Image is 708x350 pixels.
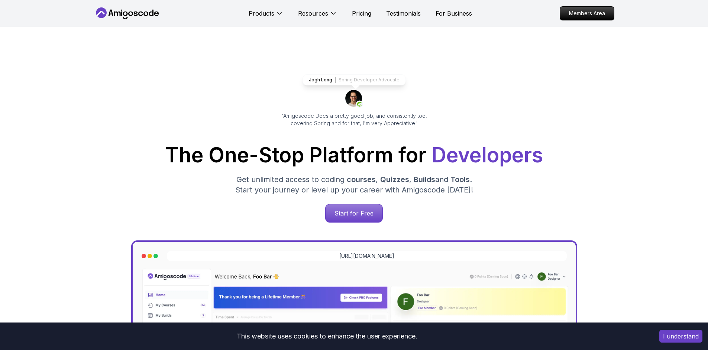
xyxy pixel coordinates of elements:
[380,175,409,184] span: Quizzes
[229,174,479,195] p: Get unlimited access to coding , , and . Start your journey or level up your career with Amigosco...
[100,145,608,165] h1: The One-Stop Platform for
[450,175,470,184] span: Tools
[249,9,283,24] button: Products
[298,9,337,24] button: Resources
[560,6,614,20] a: Members Area
[339,252,394,260] a: [URL][DOMAIN_NAME]
[345,90,363,108] img: josh long
[386,9,421,18] a: Testimonials
[436,9,472,18] a: For Business
[352,9,371,18] a: Pricing
[309,77,332,83] p: Jogh Long
[326,204,382,222] p: Start for Free
[339,77,400,83] p: Spring Developer Advocate
[414,175,435,184] span: Builds
[271,112,437,127] p: "Amigoscode Does a pretty good job, and consistently too, covering Spring and for that, I'm very ...
[431,143,543,167] span: Developers
[249,9,274,18] p: Products
[6,328,648,344] div: This website uses cookies to enhance the user experience.
[659,330,702,343] button: Accept cookies
[560,7,614,20] p: Members Area
[662,304,708,339] iframe: chat widget
[347,175,376,184] span: courses
[298,9,328,18] p: Resources
[325,204,383,223] a: Start for Free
